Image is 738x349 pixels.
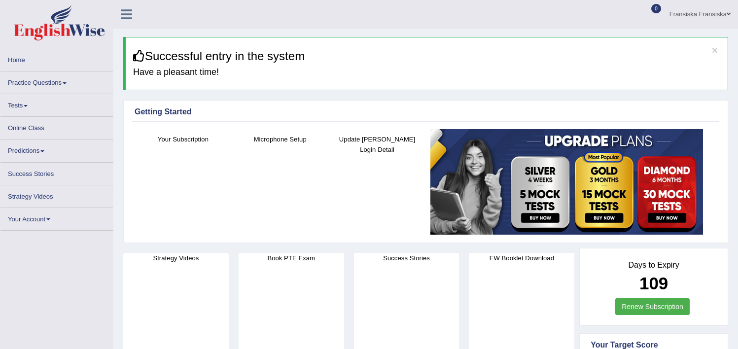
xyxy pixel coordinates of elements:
[469,253,574,263] h4: EW Booklet Download
[712,45,718,55] button: ×
[0,117,113,136] a: Online Class
[140,134,227,144] h4: Your Subscription
[0,94,113,113] a: Tests
[133,50,720,63] h3: Successful entry in the system
[651,4,661,13] span: 0
[0,208,113,227] a: Your Account
[0,185,113,205] a: Strategy Videos
[239,253,344,263] h4: Book PTE Exam
[615,298,690,315] a: Renew Subscription
[0,163,113,182] a: Success Stories
[0,49,113,68] a: Home
[0,71,113,91] a: Practice Questions
[639,274,668,293] b: 109
[133,68,720,77] h4: Have a pleasant time!
[123,253,229,263] h4: Strategy Videos
[591,261,717,270] h4: Days to Expiry
[334,134,421,155] h4: Update [PERSON_NAME] Login Detail
[135,106,717,118] div: Getting Started
[0,140,113,159] a: Predictions
[430,129,703,235] img: small5.jpg
[354,253,459,263] h4: Success Stories
[237,134,324,144] h4: Microphone Setup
